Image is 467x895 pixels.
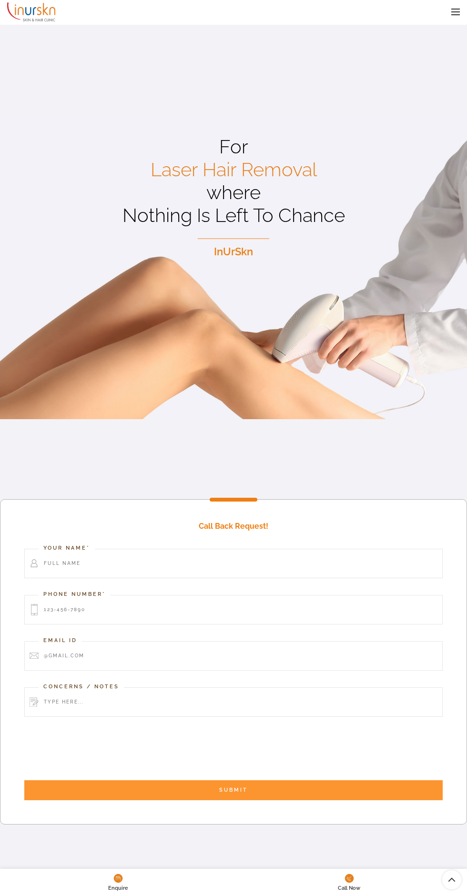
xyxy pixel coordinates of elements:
input: Type here... [24,687,443,717]
label: Concerns / Notes [39,683,124,691]
span: Enquire [7,885,229,891]
span: Laser Hair Removal [151,158,317,181]
label: Email Id [39,636,82,645]
a: Scroll To Top [442,870,461,889]
input: Full Name [24,549,443,578]
a: Call Now [233,871,465,893]
input: SUBMIT [24,780,443,800]
input: 123-456-7890 [24,595,443,624]
label: Your Name* [39,544,95,553]
h4: Call Back Request! [24,514,443,539]
label: Phone Number* [39,590,111,599]
span: Call Now [238,885,460,891]
a: Enquire [2,871,233,893]
iframe: reCAPTCHA [24,734,169,771]
input: @gmail.com [24,641,443,671]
